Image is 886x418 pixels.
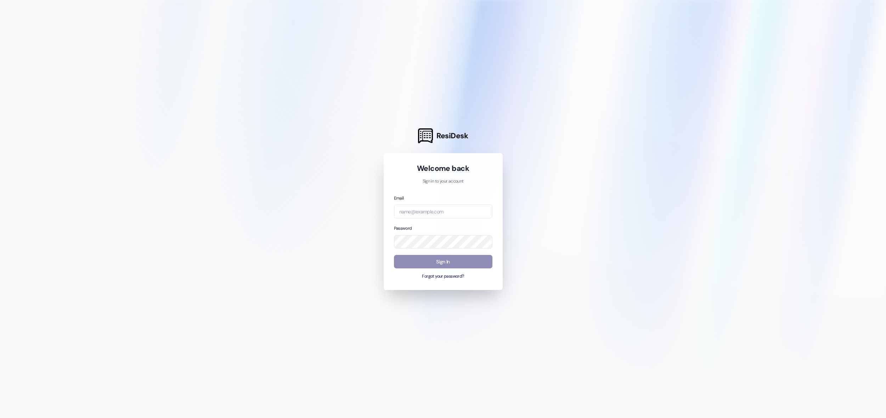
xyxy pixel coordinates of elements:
button: Forgot your password? [394,273,492,280]
label: Password [394,225,412,231]
h1: Welcome back [394,163,492,173]
img: ResiDesk Logo [418,128,433,143]
p: Sign in to your account [394,178,492,185]
label: Email [394,195,404,201]
span: ResiDesk [436,131,468,141]
button: Sign In [394,255,492,269]
input: name@example.com [394,205,492,218]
